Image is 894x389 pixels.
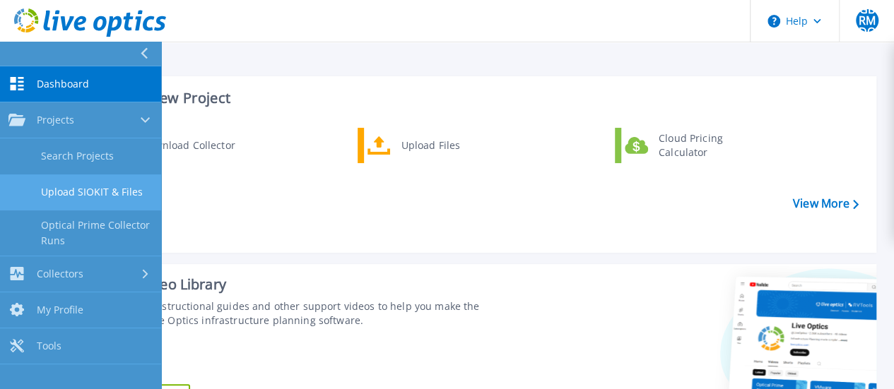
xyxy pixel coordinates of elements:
h3: Start a New Project [100,90,858,106]
span: Projects [37,114,74,126]
div: Cloud Pricing Calculator [652,131,756,160]
span: Dashboard [37,78,89,90]
span: My Profile [37,304,83,316]
div: Upload Files [394,131,499,160]
a: Download Collector [100,128,245,163]
div: Support Video Library [83,275,502,294]
span: GBRMDO [856,4,878,37]
span: Tools [37,340,61,352]
a: Upload Files [358,128,502,163]
a: View More [793,197,859,210]
div: Download Collector [134,131,241,160]
div: Find tutorials, instructional guides and other support videos to help you make the most of your L... [83,299,502,328]
a: Cloud Pricing Calculator [615,128,760,163]
span: Collectors [37,268,83,280]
